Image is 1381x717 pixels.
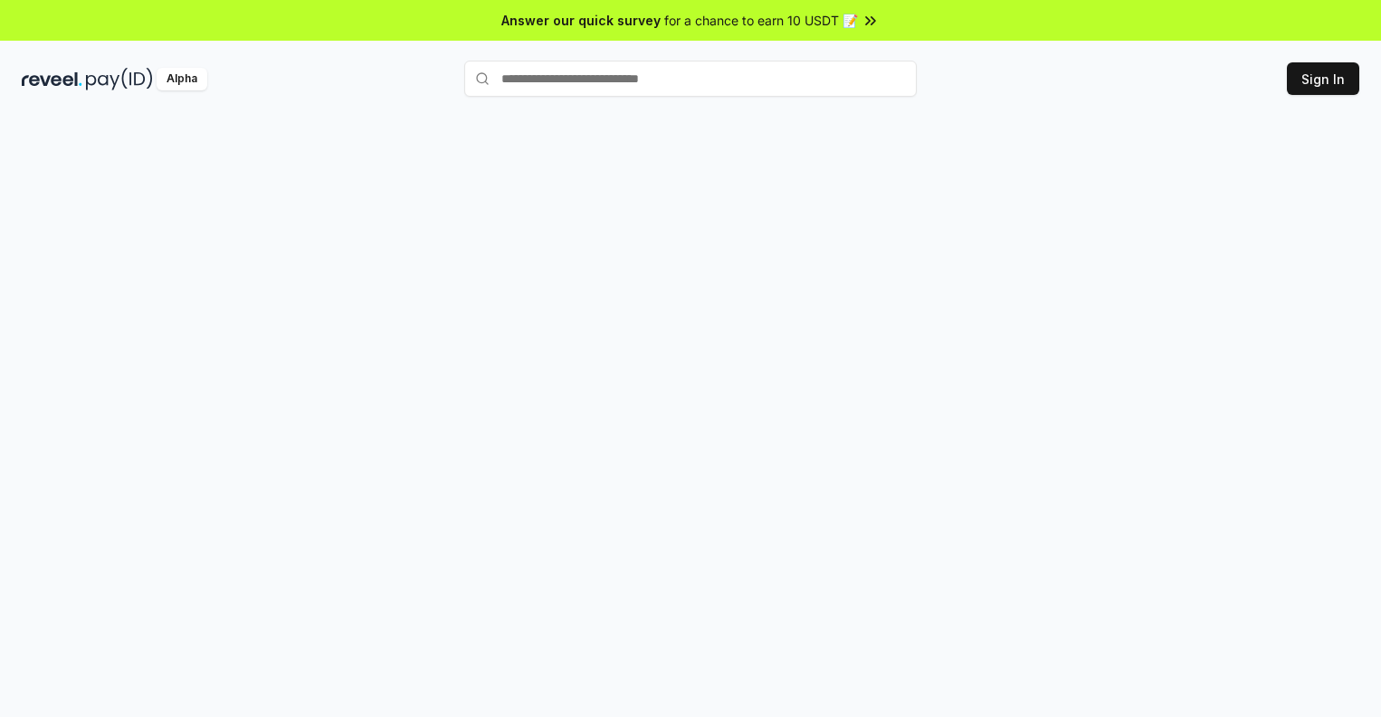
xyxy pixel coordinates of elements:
[157,68,207,90] div: Alpha
[1287,62,1359,95] button: Sign In
[501,11,661,30] span: Answer our quick survey
[22,68,82,90] img: reveel_dark
[86,68,153,90] img: pay_id
[664,11,858,30] span: for a chance to earn 10 USDT 📝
